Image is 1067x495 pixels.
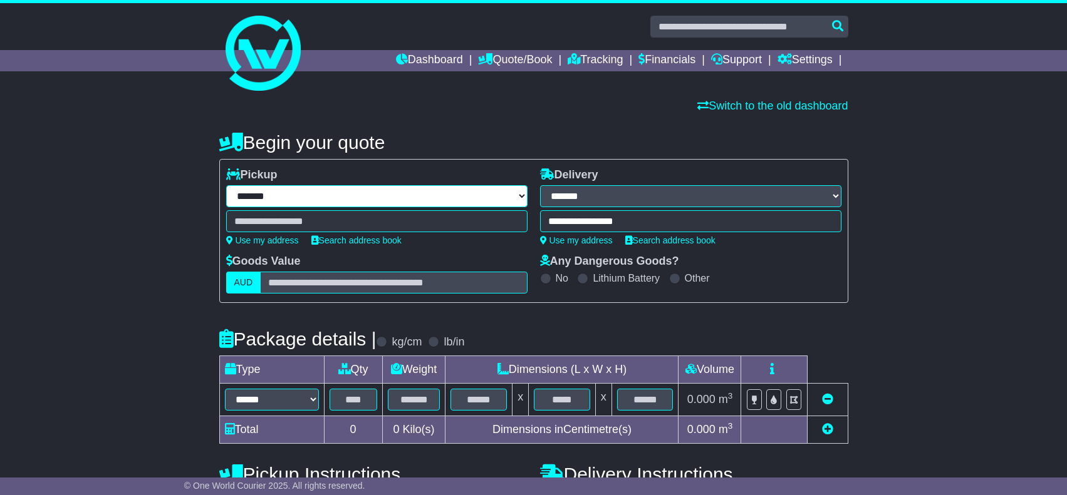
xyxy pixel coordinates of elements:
a: Tracking [568,50,623,71]
span: 0 [393,423,399,436]
a: Remove this item [822,393,833,406]
a: Settings [778,50,833,71]
td: x [513,384,529,416]
a: Dashboard [396,50,463,71]
td: Dimensions in Centimetre(s) [445,416,679,444]
h4: Delivery Instructions [540,464,848,484]
span: m [719,423,733,436]
label: Pickup [226,168,278,182]
td: Dimensions (L x W x H) [445,356,679,384]
span: 0.000 [687,393,716,406]
a: Financials [638,50,695,71]
a: Switch to the old dashboard [697,100,848,112]
a: Add new item [822,423,833,436]
label: Lithium Battery [593,272,660,284]
sup: 3 [728,391,733,401]
label: Other [685,272,710,284]
h4: Pickup Instructions [219,464,528,484]
td: 0 [324,416,382,444]
span: 0.000 [687,423,716,436]
td: Type [219,356,324,384]
label: lb/in [444,335,464,349]
a: Use my address [226,235,299,245]
label: Goods Value [226,255,301,268]
sup: 3 [728,421,733,431]
a: Use my address [540,235,613,245]
td: Volume [679,356,741,384]
td: Weight [382,356,445,384]
td: Kilo(s) [382,416,445,444]
td: Total [219,416,324,444]
h4: Package details | [219,329,377,349]
span: m [719,393,733,406]
td: Qty [324,356,382,384]
h4: Begin your quote [219,132,848,153]
label: Any Dangerous Goods? [540,255,679,268]
label: kg/cm [392,335,422,349]
a: Search address book [311,235,402,245]
a: Quote/Book [478,50,552,71]
span: © One World Courier 2025. All rights reserved. [184,481,365,491]
td: x [595,384,612,416]
label: No [556,272,568,284]
label: AUD [226,272,261,293]
a: Search address book [625,235,716,245]
a: Support [711,50,762,71]
label: Delivery [540,168,598,182]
